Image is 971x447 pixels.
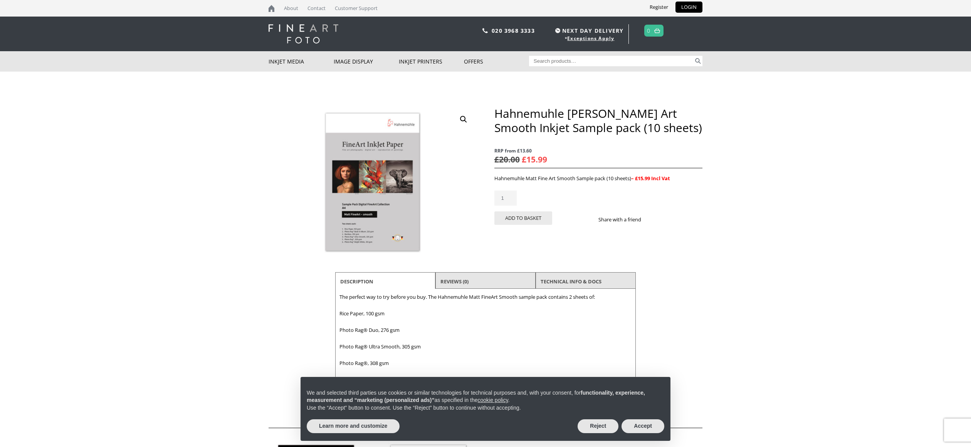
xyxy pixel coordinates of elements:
button: Accept [622,419,664,433]
span: £ [494,154,499,165]
p: Share with a friend [598,215,650,224]
img: phone.svg [482,28,488,33]
button: Reject [578,419,618,433]
a: Register [644,2,674,13]
a: 020 3968 3333 [492,27,535,34]
p: We and selected third parties use cookies or similar technologies for technical purposes and, wit... [307,389,664,404]
img: logo-white.svg [269,24,338,44]
img: facebook sharing button [650,216,657,223]
a: Inkjet Media [269,51,334,72]
img: Hahnemuhle Matt Fine Art Smooth Inkjet Sample pack (10 sheets) [269,106,477,260]
a: cookie policy [478,397,508,403]
img: basket.svg [654,28,660,33]
bdi: 20.00 [494,154,520,165]
span: RRP from £13.60 [494,146,702,155]
h2: Related products [269,415,702,428]
img: time.svg [555,28,560,33]
img: twitter sharing button [660,216,666,223]
a: Reviews (0) [440,275,469,288]
button: Add to basket [494,211,552,225]
strong: – £15.99 Incl Vat [631,175,670,182]
p: Photo Rag® Ultra Smooth, 305 gsm [339,342,632,351]
a: LOGIN [675,2,702,13]
a: Inkjet Printers [399,51,464,72]
img: email sharing button [669,216,675,223]
bdi: 15.99 [522,154,547,165]
a: Image Display [334,51,399,72]
a: 0 [647,25,650,36]
button: Learn more and customize [307,419,400,433]
button: Search [694,56,702,66]
p: Rice Paper, 100 gsm [339,309,632,318]
p: Photo Rag® Duo, 276 gsm [339,326,632,335]
div: Notice [294,371,677,447]
p: Use the “Accept” button to consent. Use the “Reject” button to continue without accepting. [307,404,664,412]
span: £ [522,154,526,165]
p: The perfect way to try before you buy. The Hahnemuhle Matt FineArt Smooth sample pack contains 2 ... [339,293,632,301]
p: Photo Rag®, 308 gsm [339,359,632,368]
a: Exceptions Apply [567,35,614,42]
a: Description [340,275,373,288]
a: TECHNICAL INFO & DOCS [541,275,601,288]
strong: functionality, experience, measurement and “marketing (personalized ads)” [307,390,645,403]
p: Hahnemuhle Matt Fine Art Smooth Sample pack (10 sheets) [494,174,702,183]
input: Search products… [529,56,694,66]
a: View full-screen image gallery [457,112,470,126]
input: Product quantity [494,191,517,206]
h1: Hahnemuhle [PERSON_NAME] Art Smooth Inkjet Sample pack (10 sheets) [494,106,702,135]
a: Offers [464,51,529,72]
span: NEXT DAY DELIVERY [553,26,623,35]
